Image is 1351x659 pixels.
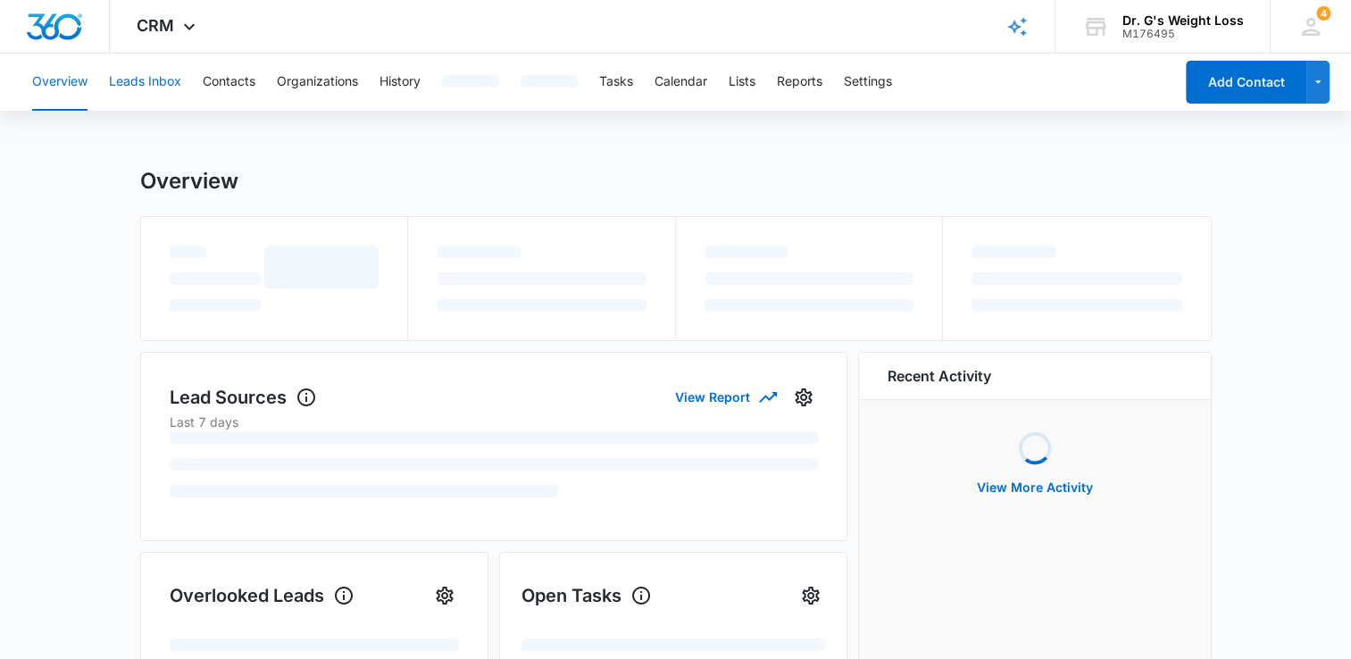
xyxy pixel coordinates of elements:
[32,54,88,111] button: Overview
[1316,6,1330,21] div: notifications count
[675,381,775,413] button: View Report
[1122,13,1244,28] div: account name
[796,581,825,610] button: Settings
[170,582,354,609] h1: Overlooked Leads
[170,384,317,411] h1: Lead Sources
[203,54,255,111] button: Contacts
[844,54,892,111] button: Settings
[170,413,818,431] p: Last 7 days
[140,168,238,195] h1: Overview
[109,54,181,111] button: Leads Inbox
[1122,28,1244,40] div: account id
[521,582,652,609] h1: Open Tasks
[729,54,755,111] button: Lists
[1316,6,1330,21] span: 4
[888,365,991,387] h6: Recent Activity
[777,54,822,111] button: Reports
[277,54,358,111] button: Organizations
[137,16,174,35] span: CRM
[599,54,633,111] button: Tasks
[430,581,459,610] button: Settings
[959,466,1111,509] button: View More Activity
[789,383,818,412] button: Settings
[379,54,421,111] button: History
[1186,61,1306,104] button: Add Contact
[655,54,707,111] button: Calendar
